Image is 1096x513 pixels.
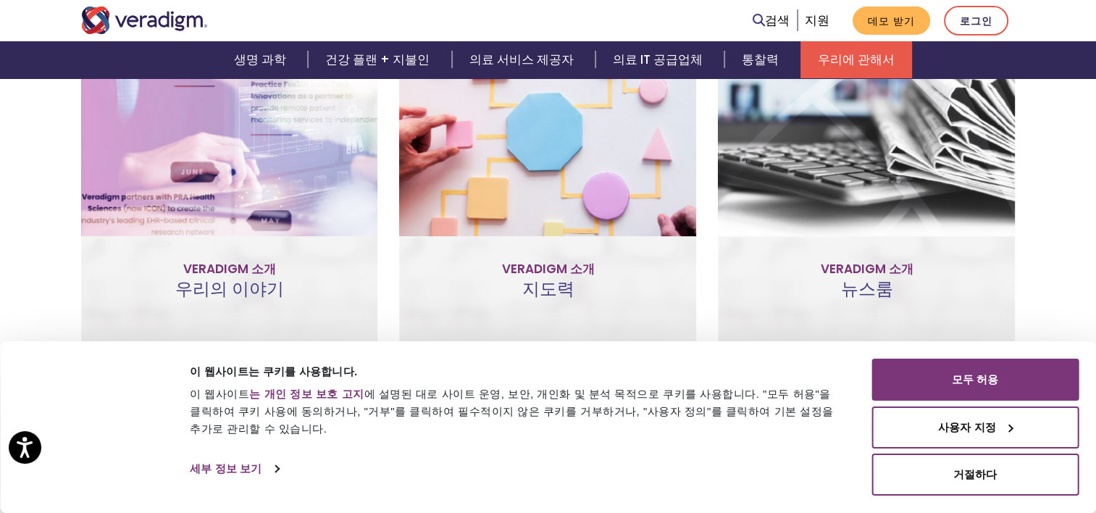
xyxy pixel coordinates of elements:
button: 사용자 지정 [871,406,1079,449]
a: 지원 [805,12,829,29]
a: 생명 과학 [217,41,308,78]
a: 의료 IT 공급업체 [595,41,724,78]
p: Veradigm 소개 [729,259,1003,279]
a: 세부 정보 보기 [190,458,279,480]
a: 우리에 관해서 [800,41,912,78]
font: 지도력 [522,277,574,301]
a: 로그인 [944,6,1008,36]
img: Veradigm 로고 [81,7,208,34]
font: 사용자 지정 [938,421,995,433]
button: 거절하다 [871,454,1079,496]
font: 뉴스룸 [840,277,892,301]
a: 통찰력 [724,41,800,78]
a: 데모 받기 [853,7,930,35]
button: 모두 허용 [871,359,1079,401]
p: Veradigm 소개 [411,259,685,279]
a: 는 개인 정보 보호 고지 [249,388,364,400]
a: 의료 서비스 제공자 [452,41,595,78]
font: 우리의 이야기 [175,277,283,301]
div: 이 웹사이트 에 설명된 대로 사이트 운영, 보안, 개인화 및 분석 목적으로 쿠키를 사용합니다. "모두 허용"을 클릭하여 쿠키 사용에 동의하거나, "거부"를 클릭하여 필수적이지... [190,385,839,438]
div: 이 웹사이트는 쿠키를 사용합니다. [190,363,839,380]
font: 검색 [765,12,790,29]
a: 건강 플랜 + 지불인 [308,41,451,78]
p: Veradigm 소개 [93,259,367,279]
